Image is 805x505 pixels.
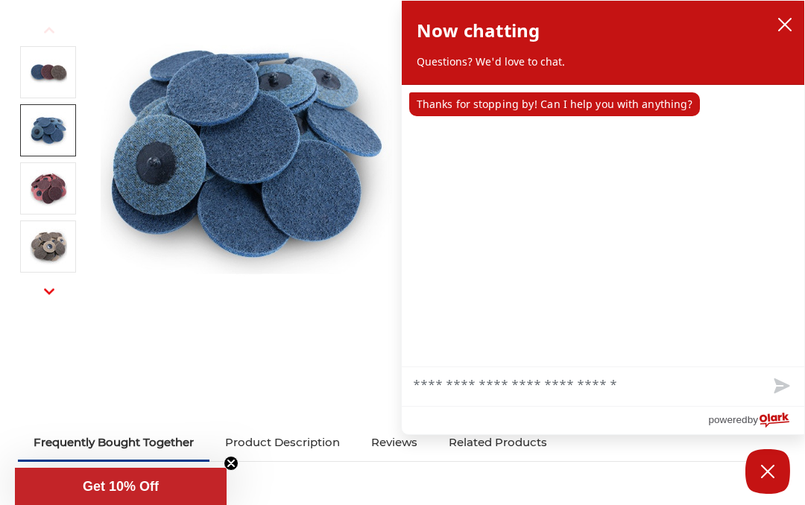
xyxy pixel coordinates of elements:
span: Get 10% Off [83,479,159,494]
span: powered [708,410,747,429]
img: 3-inch coarse tan surface conditioning quick change disc for light finishing tasks, 25 pack [30,228,67,265]
img: 3-inch medium red surface conditioning quick change disc for versatile metalwork, 25 pack [30,170,67,207]
a: Product Description [209,426,356,459]
button: Previous [31,14,67,46]
div: chat [402,85,804,366]
button: Close teaser [224,456,239,471]
button: close chatbox [773,13,797,36]
h2: Now chatting [417,16,540,45]
button: Next [31,276,67,308]
button: Close Chatbox [745,449,790,494]
a: Reviews [356,426,433,459]
span: by [748,410,758,429]
p: Thanks for stopping by! Can I help you with anything? [409,92,700,116]
a: Frequently Bought Together [18,426,209,459]
img: 3-inch surface conditioning quick change disc by Black Hawk Abrasives [30,54,67,91]
img: 3-inch fine blue surface conditioning quick change disc for metal finishing, 25 pack [30,112,67,149]
img: 3-inch surface conditioning quick change disc by Black Hawk Abrasives [101,8,392,299]
p: Questions? We'd love to chat. [417,54,789,69]
a: Powered by Olark [708,407,804,434]
a: Related Products [433,426,563,459]
button: Send message [757,367,804,406]
div: Get 10% OffClose teaser [15,468,227,505]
